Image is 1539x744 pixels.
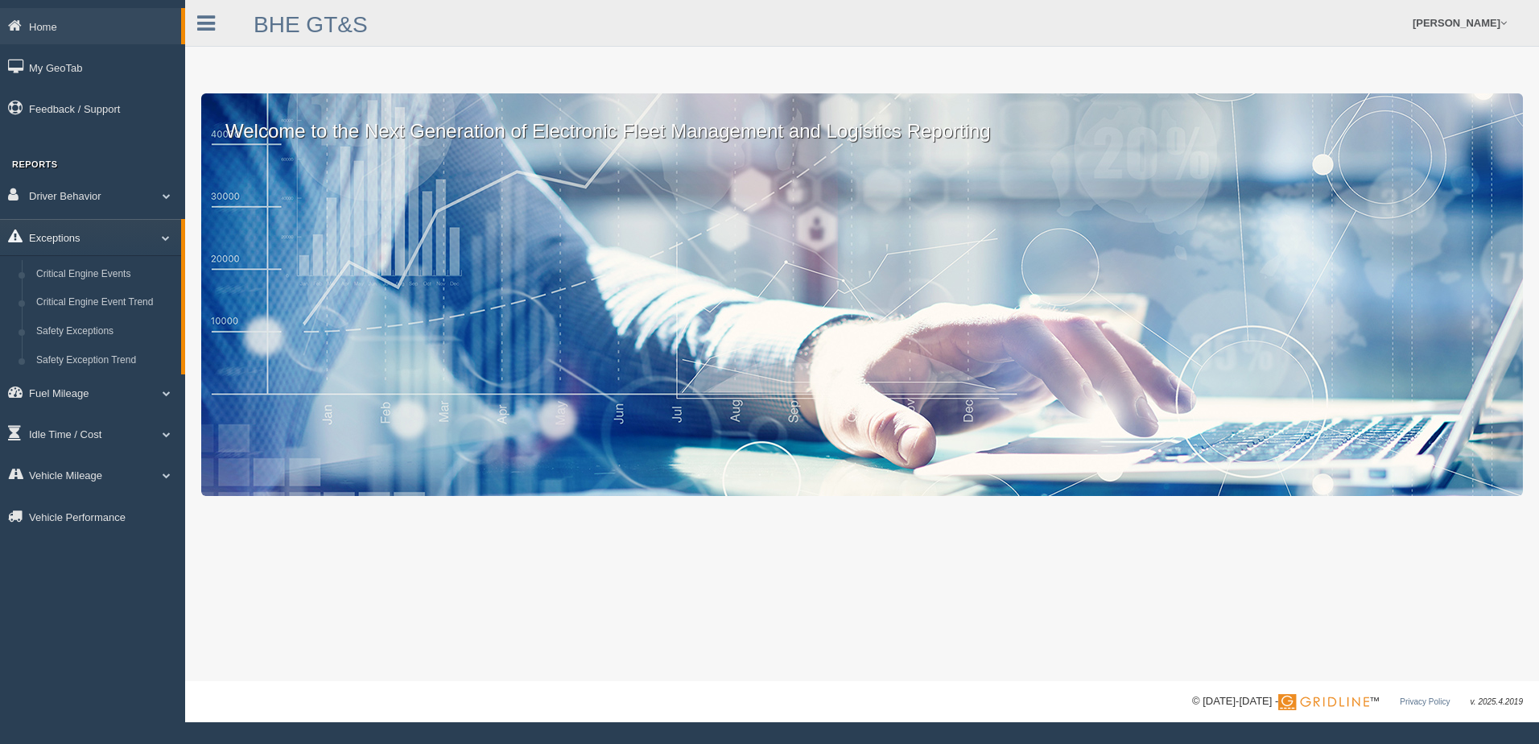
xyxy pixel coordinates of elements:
[29,288,181,317] a: Critical Engine Event Trend
[1192,693,1523,710] div: © [DATE]-[DATE] - ™
[1471,697,1523,706] span: v. 2025.4.2019
[1400,697,1450,706] a: Privacy Policy
[254,12,368,37] a: BHE GT&S
[29,260,181,289] a: Critical Engine Events
[29,317,181,346] a: Safety Exceptions
[1278,694,1369,710] img: Gridline
[29,346,181,375] a: Safety Exception Trend
[201,93,1523,145] p: Welcome to the Next Generation of Electronic Fleet Management and Logistics Reporting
